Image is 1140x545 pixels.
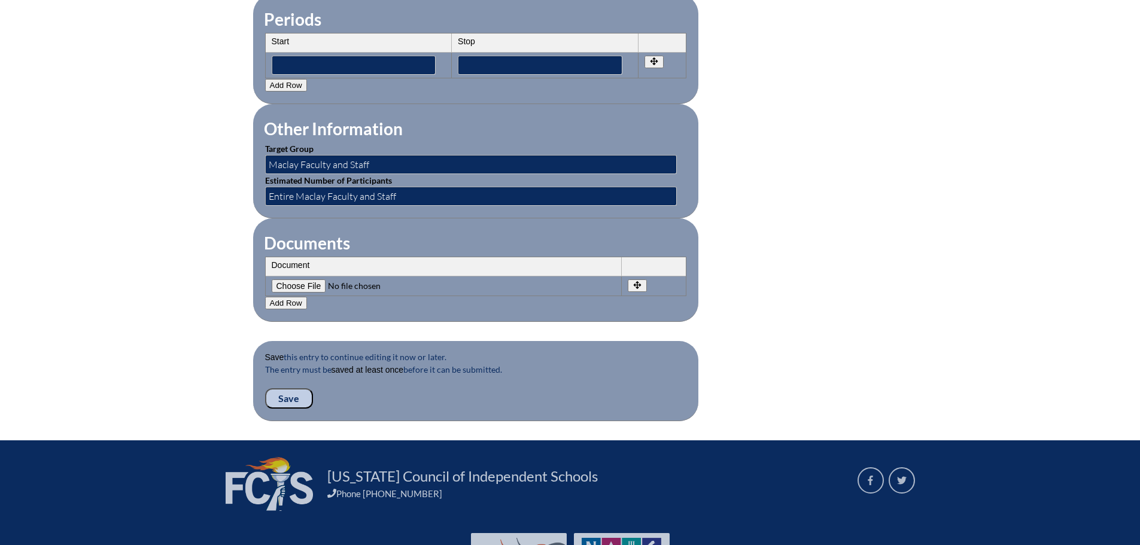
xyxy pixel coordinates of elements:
legend: Periods [263,9,323,29]
th: Start [266,34,452,53]
a: [US_STATE] Council of Independent Schools [323,467,603,486]
input: Save [265,388,313,409]
img: FCIS_logo_white [226,457,313,511]
th: Document [266,257,622,276]
label: Estimated Number of Participants [265,175,392,185]
p: this entry to continue editing it now or later. [265,351,686,363]
b: saved at least once [332,365,404,375]
b: Save [265,352,284,362]
button: Add Row [265,79,307,92]
label: Target Group [265,144,314,154]
legend: Other Information [263,118,404,139]
th: Stop [452,34,639,53]
button: Add Row [265,297,307,309]
p: The entry must be before it can be submitted. [265,363,686,388]
div: Phone [PHONE_NUMBER] [327,488,843,499]
legend: Documents [263,233,351,253]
